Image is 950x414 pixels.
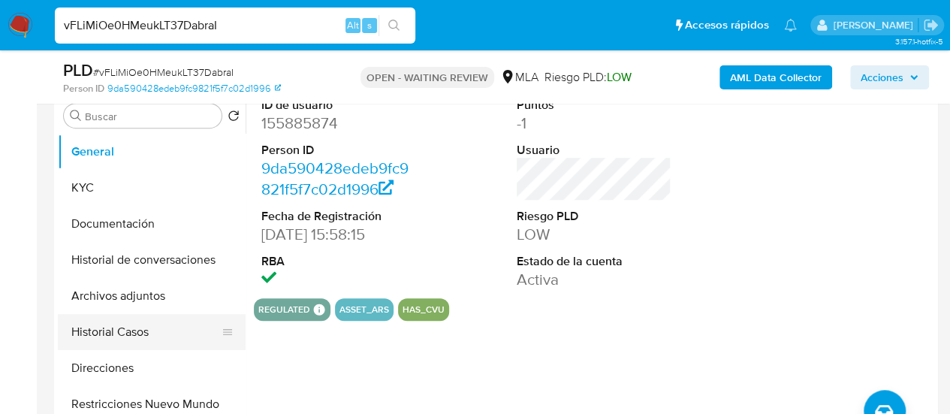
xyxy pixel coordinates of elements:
span: Accesos rápidos [685,17,769,33]
button: AML Data Collector [719,65,832,89]
input: Buscar [85,110,216,123]
button: Direcciones [58,350,246,386]
span: s [367,18,372,32]
button: regulated [258,307,310,313]
button: Historial de conversaciones [58,242,246,278]
button: Volver al orden por defecto [228,110,240,126]
b: Person ID [63,82,104,95]
dd: 155885874 [261,113,417,134]
button: Archivos adjuntos [58,278,246,314]
div: MLA [500,69,538,86]
dd: -1 [517,113,672,134]
button: Acciones [850,65,929,89]
a: 9da590428edeb9fc9821f5f7c02d1996 [107,82,281,95]
span: Riesgo PLD: [544,69,632,86]
button: asset_ars [339,307,389,313]
b: AML Data Collector [730,65,822,89]
dt: ID de usuario [261,97,417,113]
p: gabriela.sanchez@mercadolibre.com [833,18,918,32]
dt: Puntos [517,97,672,113]
button: KYC [58,170,246,206]
dt: Person ID [261,142,417,159]
dt: RBA [261,253,417,270]
dd: LOW [517,224,672,245]
a: Salir [923,17,939,33]
button: Buscar [70,110,82,122]
dt: Fecha de Registración [261,208,417,225]
b: PLD [63,58,93,82]
span: LOW [607,68,632,86]
dd: [DATE] 15:58:15 [261,224,417,245]
p: OPEN - WAITING REVIEW [360,67,494,88]
button: search-icon [378,15,409,36]
button: General [58,134,246,170]
span: 3.157.1-hotfix-5 [894,35,942,47]
dt: Usuario [517,142,672,159]
span: Alt [347,18,359,32]
a: Notificaciones [784,19,797,32]
button: Documentación [58,206,246,242]
dt: Estado de la cuenta [517,253,672,270]
input: Buscar usuario o caso... [55,16,415,35]
span: # vFLiMiOe0HMeukLT37DabraI [93,65,234,80]
dd: Activa [517,269,672,290]
dt: Riesgo PLD [517,208,672,225]
span: Acciones [861,65,903,89]
button: Historial Casos [58,314,234,350]
a: 9da590428edeb9fc9821f5f7c02d1996 [261,157,409,200]
button: has_cvu [403,307,445,313]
